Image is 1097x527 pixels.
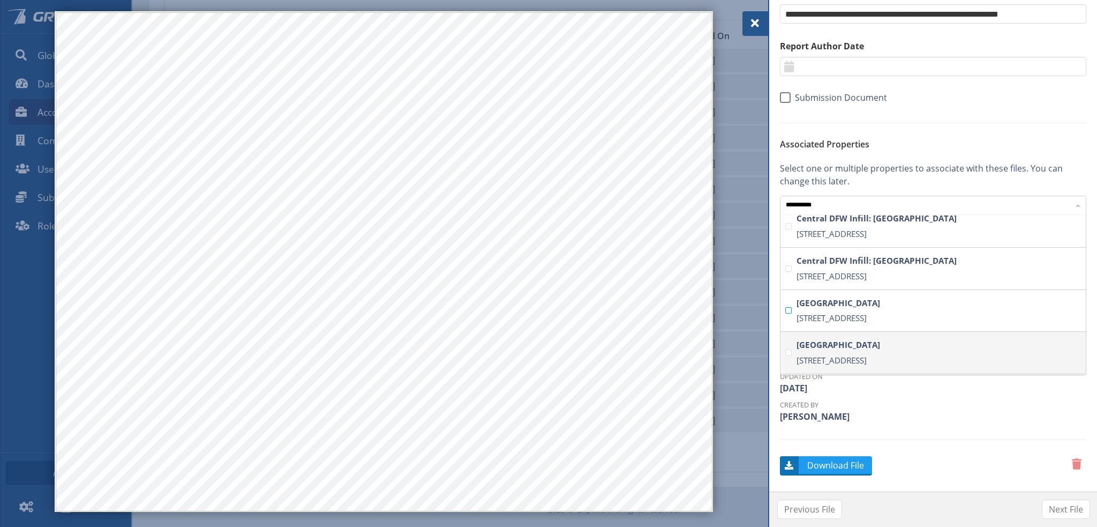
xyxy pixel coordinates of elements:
[797,253,1086,269] strong: Central DFW Infill: [GEOGRAPHIC_DATA]
[797,337,1086,353] strong: [GEOGRAPHIC_DATA]
[791,92,887,103] span: Submission Document
[780,162,1086,188] p: Select one or multiple properties to associate with these files. You can change this later.
[780,40,1086,53] label: Report Author Date
[797,211,1086,226] strong: Central DFW Infill: [GEOGRAPHIC_DATA]
[797,271,867,281] span: [STREET_ADDRESS]
[797,228,867,239] span: [STREET_ADDRESS]
[780,410,1086,423] dd: [PERSON_NAME]
[780,456,872,476] button: Download File
[780,382,1086,395] dd: [DATE]
[797,295,1086,311] strong: [GEOGRAPHIC_DATA]
[797,355,867,366] span: [STREET_ADDRESS]
[1049,503,1083,516] span: Next File
[800,459,872,472] span: Download File
[1042,500,1090,519] button: Next File
[780,400,1086,410] dt: Created By
[797,313,867,323] span: [STREET_ADDRESS]
[780,139,1086,149] h6: Associated Properties
[777,500,842,519] button: Previous File
[784,503,835,516] span: Previous File
[780,372,1086,382] dt: Updated On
